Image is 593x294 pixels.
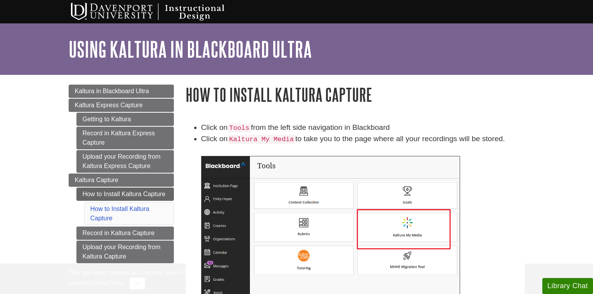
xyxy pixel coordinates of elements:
a: Record in Kaltura Capture [76,227,174,240]
a: Using Kaltura in Blackboard Ultra [69,37,312,61]
img: Davenport University Instructional Design [65,2,252,21]
span: Kaltura in Blackboard Ultra [75,88,149,94]
code: Kaltura My Media [228,135,296,144]
button: Library Chat [542,278,593,294]
a: How to Install Kaltura Capture [76,188,174,201]
span: Kaltura Capture [75,177,119,183]
a: Upload your Recording from Kaltura Express Capture [76,150,174,173]
a: Getting to Kaltura [76,113,174,126]
button: Close [129,278,145,289]
a: Read More [94,280,125,286]
a: Kaltura Capture [69,174,174,187]
span: Kaltura Express Capture [75,102,143,108]
code: Tools [228,124,251,133]
a: Kaltura Express Capture [69,99,174,112]
div: Guide Page Menu [69,85,174,263]
a: Upload your Recording from Kaltura Capture [76,241,174,263]
a: Record in Kaltura Express Capture [76,127,174,149]
a: How to Install Kaltura Capture [90,205,149,221]
h1: How to Install Kaltura Capture [186,85,525,104]
li: Click on from the left side navigation in Blackboard [201,122,525,133]
a: Kaltura in Blackboard Ultra [69,85,174,98]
